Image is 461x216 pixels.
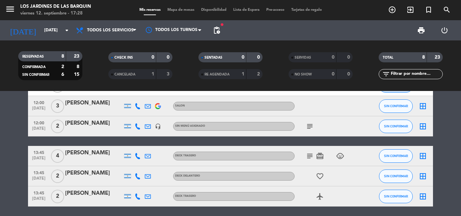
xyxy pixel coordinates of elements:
[65,99,123,107] div: [PERSON_NAME]
[390,70,442,78] input: Filtrar por nombre...
[5,23,41,38] i: [DATE]
[74,54,81,59] strong: 23
[422,55,425,60] strong: 8
[198,8,230,12] span: Disponibilidad
[242,72,244,76] strong: 1
[114,56,133,59] span: CHECK INS
[205,56,222,59] span: SENTADAS
[30,119,47,126] span: 12:00
[213,26,221,34] span: pending_actions
[382,70,390,78] i: filter_list
[295,73,312,76] span: NO SHOW
[435,55,441,60] strong: 23
[30,196,47,204] span: [DATE]
[30,148,47,156] span: 13:45
[87,28,134,33] span: Todos los servicios
[316,172,324,180] i: favorite_border
[51,169,64,183] span: 2
[425,6,433,14] i: turned_in_not
[30,168,47,176] span: 13:45
[175,125,205,127] span: Sin menú asignado
[419,152,427,160] i: border_all
[51,99,64,113] span: 3
[230,8,263,12] span: Lista de Espera
[288,8,325,12] span: Tarjetas de regalo
[155,103,161,109] img: google-logo.png
[347,72,351,76] strong: 0
[63,26,71,34] i: arrow_drop_down
[152,55,154,60] strong: 0
[22,55,44,58] span: RESERVADAS
[65,149,123,157] div: [PERSON_NAME]
[220,23,224,27] span: fiber_manual_record
[51,149,64,163] span: 4
[77,64,81,69] strong: 8
[22,65,46,69] span: CONFIRMADA
[30,106,47,114] span: [DATE]
[379,120,413,133] button: SIN CONFIRMAR
[164,8,198,12] span: Mapa de mesas
[384,124,408,128] span: SIN CONFIRMAR
[379,169,413,183] button: SIN CONFIRMAR
[5,4,15,17] button: menu
[388,6,396,14] i: add_circle_outline
[65,189,123,198] div: [PERSON_NAME]
[316,152,324,160] i: card_giftcard
[65,169,123,178] div: [PERSON_NAME]
[384,194,408,198] span: SIN CONFIRMAR
[175,104,185,107] span: SALON
[74,72,81,77] strong: 15
[440,26,449,34] i: power_settings_new
[51,190,64,203] span: 2
[419,102,427,110] i: border_all
[30,98,47,106] span: 12:00
[306,122,314,130] i: subject
[51,120,64,133] span: 2
[379,99,413,113] button: SIN CONFIRMAR
[433,20,456,40] div: LOG OUT
[61,72,64,77] strong: 6
[443,6,451,14] i: search
[383,56,393,59] span: TOTAL
[379,149,413,163] button: SIN CONFIRMAR
[316,192,324,200] i: airplanemode_active
[306,152,314,160] i: subject
[61,54,64,59] strong: 8
[65,119,123,128] div: [PERSON_NAME]
[30,176,47,184] span: [DATE]
[30,126,47,134] span: [DATE]
[336,152,344,160] i: child_care
[384,174,408,178] span: SIN CONFIRMAR
[167,72,171,76] strong: 3
[242,55,244,60] strong: 0
[332,72,334,76] strong: 0
[20,3,91,10] div: Los jardines de las barquin
[406,6,414,14] i: exit_to_app
[419,192,427,200] i: border_all
[419,122,427,130] i: border_all
[175,175,200,177] span: DECK DELANTERO
[263,8,288,12] span: Pre-acceso
[257,72,261,76] strong: 2
[384,104,408,108] span: SIN CONFIRMAR
[30,156,47,164] span: [DATE]
[384,154,408,158] span: SIN CONFIRMAR
[347,55,351,60] strong: 0
[175,195,196,197] span: DECK TRASERO
[257,55,261,60] strong: 0
[295,56,311,59] span: SERVIDAS
[379,190,413,203] button: SIN CONFIRMAR
[61,64,64,69] strong: 2
[22,73,49,76] span: SIN CONFIRMAR
[136,8,164,12] span: Mis reservas
[175,154,196,157] span: DECK TRASERO
[419,172,427,180] i: border_all
[20,10,91,17] div: viernes 12. septiembre - 17:28
[332,55,334,60] strong: 0
[205,73,229,76] span: RE AGENDADA
[114,73,135,76] span: CANCELADA
[417,26,425,34] span: print
[155,123,161,129] i: headset_mic
[152,72,154,76] strong: 1
[167,55,171,60] strong: 0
